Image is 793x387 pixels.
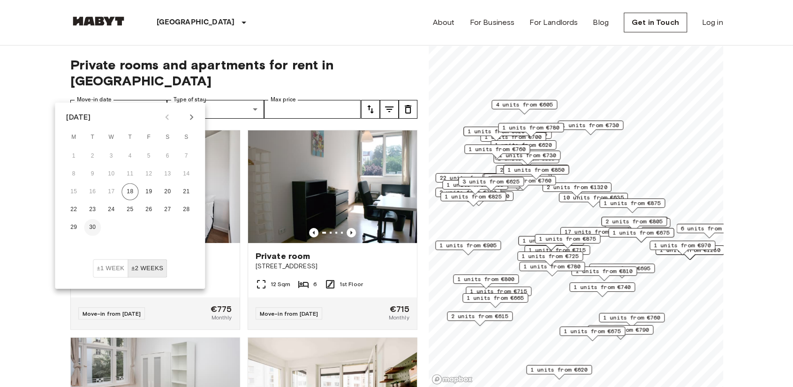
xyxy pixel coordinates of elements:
[495,141,552,149] span: 1 units from €620
[435,241,501,255] div: Map marker
[446,181,504,189] span: 1 units from €895
[507,166,565,174] span: 1 units from €850
[603,313,660,322] span: 1 units from €760
[256,250,310,262] span: Private room
[676,224,742,238] div: Map marker
[70,57,417,89] span: Private rooms and apartments for rent in [GEOGRAPHIC_DATA]
[469,17,514,28] a: For Business
[500,166,557,174] span: 2 units from €655
[431,374,473,385] a: Mapbox logo
[440,192,506,206] div: Map marker
[248,130,417,330] a: Marketing picture of unit DE-01-041-02MPrevious imagePrevious imagePrivate room[STREET_ADDRESS]12...
[495,151,560,165] div: Map marker
[65,201,82,218] button: 22
[84,128,101,147] span: Tuesday
[451,312,508,320] span: 2 units from €615
[539,235,596,243] span: 1 units from €875
[93,259,167,278] div: Move In Flexibility
[462,293,528,308] div: Map marker
[530,365,588,374] span: 1 units from €620
[496,100,553,109] span: 4 units from €605
[439,241,497,250] span: 1 units from €905
[503,165,569,180] div: Map marker
[659,246,720,254] span: 1 units from €1280
[496,165,561,180] div: Map marker
[388,313,409,322] span: Monthly
[702,17,723,28] a: Log in
[602,217,668,231] div: Map marker
[599,313,665,327] div: Map marker
[93,259,128,278] button: ±1 week
[529,17,578,28] a: For Landlords
[571,266,637,281] div: Map marker
[103,128,120,147] span: Wednesday
[608,228,674,243] div: Map marker
[439,188,497,197] span: 2 units from €790
[83,310,141,317] span: Move-in from [DATE]
[498,123,564,137] div: Map marker
[560,227,629,242] div: Map marker
[444,191,513,206] div: Map marker
[604,199,661,207] span: 1 units from €875
[480,132,546,147] div: Map marker
[140,201,157,218] button: 26
[562,121,619,129] span: 1 units from €730
[588,325,653,340] div: Map marker
[66,112,91,123] div: [DATE]
[121,128,138,147] span: Thursday
[605,217,663,226] span: 2 units from €805
[624,13,687,32] a: Get in Touch
[535,234,600,249] div: Map marker
[564,327,621,335] span: 1 units from €675
[248,130,417,243] img: Marketing picture of unit DE-01-041-02M
[140,183,157,200] button: 19
[211,305,232,313] span: €775
[340,280,363,288] span: 1st Floor
[517,251,583,266] div: Map marker
[499,151,556,159] span: 1 units from €730
[546,183,607,191] span: 2 units from €1320
[612,228,670,237] span: 1 units from €675
[453,274,519,289] div: Map marker
[458,177,524,191] div: Map marker
[470,287,527,296] span: 1 units from €715
[490,176,556,190] div: Map marker
[523,262,581,271] span: 1 units from €780
[309,228,318,237] button: Previous image
[524,245,590,260] div: Map marker
[593,17,609,28] a: Blog
[522,236,580,245] span: 1 units from €835
[574,283,631,291] span: 1 units from €740
[493,154,559,168] div: Map marker
[654,241,711,250] span: 1 units from €970
[592,326,649,334] span: 1 units from €790
[488,174,545,182] span: 3 units from €655
[439,174,500,182] span: 22 units from €655
[558,121,623,135] div: Map marker
[433,17,455,28] a: About
[178,128,195,147] span: Sunday
[178,183,195,200] button: 21
[183,109,199,125] button: Next month
[399,100,417,119] button: tune
[159,128,176,147] span: Saturday
[121,183,138,200] button: 18
[589,264,655,278] div: Map marker
[128,259,167,278] button: ±2 weeks
[121,201,138,218] button: 25
[178,201,195,218] button: 28
[271,96,296,104] label: Max price
[526,365,592,379] div: Map marker
[593,264,650,273] span: 2 units from €695
[84,219,101,236] button: 30
[140,128,157,147] span: Friday
[491,100,557,114] div: Map marker
[157,17,235,28] p: [GEOGRAPHIC_DATA]
[260,310,318,317] span: Move-in from [DATE]
[313,280,317,288] span: 6
[467,294,524,302] span: 1 units from €665
[390,305,409,313] span: €715
[380,100,399,119] button: tune
[361,100,380,119] button: tune
[159,183,176,200] button: 20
